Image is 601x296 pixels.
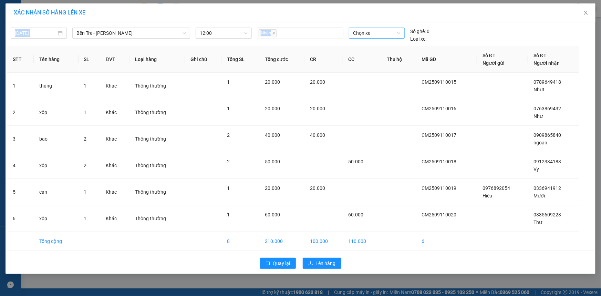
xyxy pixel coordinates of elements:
span: Thư [533,220,542,225]
span: Như [533,113,543,119]
input: 11/09/2025 [15,29,56,37]
span: Số ghế: [410,28,426,35]
span: Nhựt [533,87,545,92]
span: rollback [266,261,270,266]
th: Tên hàng [34,46,79,73]
span: 40.000 [265,132,280,138]
span: 20.000 [310,185,325,191]
span: Số ĐT [533,53,547,58]
td: Thông thường [129,99,185,126]
td: Thông thường [129,179,185,205]
td: 6 [416,232,477,251]
th: Tổng cước [259,46,304,73]
span: 1 [227,185,230,191]
span: CM2509110018 [422,159,457,164]
span: 0909865840 [533,132,561,138]
span: ngoan [533,140,547,145]
span: 1 [227,106,230,111]
span: Người gửi [483,60,505,66]
th: Ghi chú [185,46,221,73]
span: 1 [84,216,87,221]
span: 50.000 [265,159,280,164]
span: Số ĐT [483,53,496,58]
span: Nhân [259,29,277,37]
td: Thông thường [129,205,185,232]
span: 1 [227,212,230,217]
span: 0789649418 [533,79,561,85]
span: Chọn xe [353,28,401,38]
span: 1 [227,79,230,85]
span: 0763869432 [533,106,561,111]
span: 20.000 [310,79,325,85]
span: Vy [533,166,539,172]
td: Thông thường [129,152,185,179]
td: thùng [34,73,79,99]
div: 0 [410,28,429,35]
th: Tổng SL [221,46,259,73]
span: 0335609223 [533,212,561,217]
span: 0976892054 [483,185,510,191]
span: 60.000 [265,212,280,217]
span: 20.000 [265,79,280,85]
span: 20.000 [265,185,280,191]
td: Khác [100,179,129,205]
td: xốp [34,99,79,126]
span: CM2509110016 [422,106,457,111]
td: Tổng cộng [34,232,79,251]
td: Khác [100,205,129,232]
td: xốp [34,205,79,232]
span: CM2509110020 [422,212,457,217]
td: 4 [7,152,34,179]
td: Khác [100,73,129,99]
span: 1 [84,83,87,89]
td: 5 [7,179,34,205]
th: CR [304,46,343,73]
td: bao [34,126,79,152]
span: 1 [84,110,87,115]
span: 40.000 [310,132,325,138]
span: CM2509110019 [422,185,457,191]
span: 12:00 [200,28,248,38]
td: xốp [34,152,79,179]
span: 0336941912 [533,185,561,191]
span: Lên hàng [316,259,336,267]
td: 8 [221,232,259,251]
th: Loại hàng [129,46,185,73]
span: 0912334183 [533,159,561,164]
span: Bến Tre - Hồ Chí Minh [76,28,186,38]
td: 210.000 [259,232,304,251]
span: 2 [227,159,230,164]
span: 20.000 [265,106,280,111]
th: ĐVT [100,46,129,73]
td: 110.000 [343,232,381,251]
td: Khác [100,126,129,152]
td: 3 [7,126,34,152]
span: 20.000 [310,106,325,111]
th: SL [79,46,101,73]
td: Khác [100,152,129,179]
button: Close [576,3,595,23]
span: Loại xe: [410,35,426,43]
td: 2 [7,99,34,126]
th: CC [343,46,381,73]
span: Người nhận [533,60,560,66]
span: 2 [84,163,87,168]
button: uploadLên hàng [303,258,341,269]
span: Quay lại [273,259,290,267]
span: down [182,31,186,35]
span: CM2509110017 [422,132,457,138]
td: 1 [7,73,34,99]
button: rollbackQuay lại [260,258,296,269]
span: 2 [84,136,87,142]
span: close [272,31,276,35]
td: 100.000 [304,232,343,251]
td: Thông thường [129,126,185,152]
span: Mười [533,193,545,198]
th: Mã GD [416,46,477,73]
span: 1 [84,189,87,195]
span: close [583,10,589,16]
span: upload [308,261,313,266]
td: Khác [100,99,129,126]
span: 60.000 [349,212,364,217]
th: STT [7,46,34,73]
